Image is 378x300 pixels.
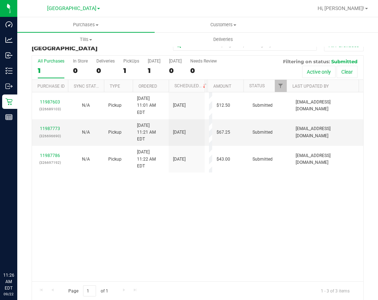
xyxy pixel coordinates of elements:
[5,52,13,59] inline-svg: Inbound
[213,84,231,89] a: Amount
[82,102,90,109] button: N/A
[155,32,292,47] a: Deliveries
[217,102,230,109] span: $12.50
[47,5,96,11] span: [GEOGRAPHIC_DATA]
[108,156,122,163] span: Pickup
[83,285,96,296] input: 1
[5,36,13,43] inline-svg: Analytics
[82,130,90,135] span: Not Applicable
[40,126,60,131] a: 11987773
[169,59,182,64] div: [DATE]
[36,159,64,166] p: (326697192)
[32,39,142,51] h3: Purchase Fulfillment:
[249,83,265,88] a: Status
[155,17,292,32] a: Customers
[148,66,160,75] div: 1
[204,36,243,43] span: Deliveries
[292,84,329,89] a: Last Updated By
[252,129,273,136] span: Submitted
[138,84,157,89] a: Ordered
[173,156,186,163] span: [DATE]
[32,45,97,52] span: [GEOGRAPHIC_DATA]
[82,157,90,162] span: Not Applicable
[252,102,273,109] span: Submitted
[5,67,13,74] inline-svg: Inventory
[155,22,292,28] span: Customers
[96,66,115,75] div: 0
[3,272,14,291] p: 11:26 AM EDT
[5,98,13,105] inline-svg: Retail
[296,152,359,166] span: [EMAIL_ADDRESS][DOMAIN_NAME]
[73,66,88,75] div: 0
[302,66,336,78] button: Active only
[17,32,155,47] a: Tills
[3,291,14,297] p: 09/22
[173,102,186,109] span: [DATE]
[73,59,88,64] div: In Store
[36,133,64,139] p: (326696690)
[17,17,155,32] a: Purchases
[40,100,60,105] a: 11987603
[123,59,139,64] div: PickUps
[283,59,330,64] span: Filtering on status:
[252,156,273,163] span: Submitted
[37,84,65,89] a: Purchase ID
[74,84,101,89] a: Sync Status
[190,59,217,64] div: Needs Review
[137,149,164,170] span: [DATE] 11:22 AM EDT
[318,5,364,11] span: Hi, [PERSON_NAME]!
[5,21,13,28] inline-svg: Dashboard
[38,66,64,75] div: 1
[337,66,357,78] button: Clear
[18,36,154,43] span: Tills
[62,285,114,296] span: Page of 1
[190,66,217,75] div: 0
[36,106,64,112] p: (326689103)
[38,59,64,64] div: All Purchases
[17,22,155,28] span: Purchases
[148,59,160,64] div: [DATE]
[137,95,164,116] span: [DATE] 11:01 AM EDT
[110,84,120,89] a: Type
[315,285,355,296] span: 1 - 3 of 3 items
[173,129,186,136] span: [DATE]
[108,102,122,109] span: Pickup
[5,114,13,121] inline-svg: Reports
[137,122,164,143] span: [DATE] 11:21 AM EDT
[5,83,13,90] inline-svg: Outbound
[296,99,359,112] span: [EMAIL_ADDRESS][DOMAIN_NAME]
[96,59,115,64] div: Deliveries
[40,153,60,158] a: 11987786
[82,129,90,136] button: N/A
[296,125,359,139] span: [EMAIL_ADDRESS][DOMAIN_NAME]
[82,156,90,163] button: N/A
[217,129,230,136] span: $67.25
[275,80,287,92] a: Filter
[82,103,90,108] span: Not Applicable
[123,66,139,75] div: 1
[108,129,122,136] span: Pickup
[169,66,182,75] div: 0
[217,156,230,163] span: $43.00
[7,243,29,264] iframe: Resource center
[174,83,207,88] a: Scheduled
[331,59,357,64] span: Submitted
